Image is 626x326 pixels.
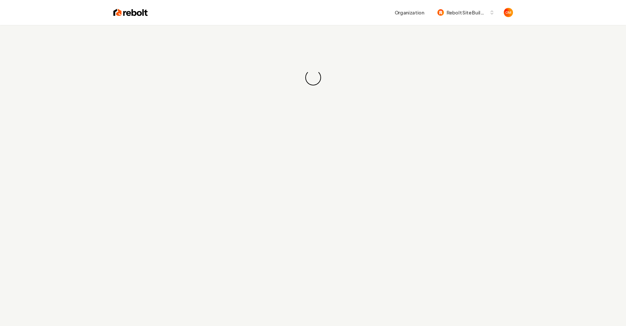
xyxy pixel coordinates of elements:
[504,8,513,17] button: Open user button
[447,9,487,16] span: Rebolt Site Builder
[391,7,428,18] button: Organization
[303,68,323,87] div: Loading
[437,9,444,16] img: Rebolt Site Builder
[113,8,148,17] img: Rebolt Logo
[504,8,513,17] img: Omar Molai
